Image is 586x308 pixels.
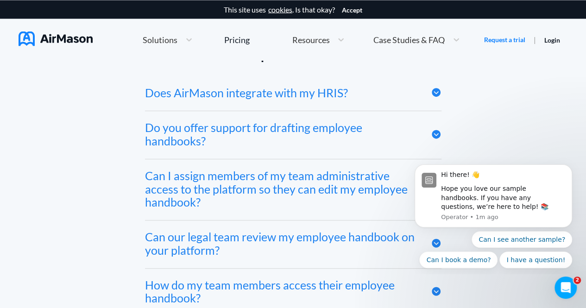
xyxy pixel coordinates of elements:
[401,157,586,274] iframe: Intercom notifications message
[145,120,417,147] div: Do you offer support for drafting employee handbooks?
[224,31,250,48] a: Pricing
[534,35,536,44] span: |
[292,35,329,44] span: Resources
[19,31,93,46] img: AirMason Logo
[145,230,417,257] div: Can our legal team review my employee handbook on your platform?
[143,35,177,44] span: Solutions
[573,277,581,284] span: 2
[484,35,525,44] a: Request a trial
[145,86,348,100] div: Does AirMason integrate with my HRIS?
[373,35,445,44] span: Case Studies & FAQ
[224,35,250,44] div: Pricing
[145,169,417,208] div: Can I assign members of my team administrative access to the platform so they can edit my employe...
[554,277,577,299] iframe: Intercom live chat
[145,278,417,305] div: How do my team members access their employee handbook?
[544,36,560,44] a: Login
[342,6,362,13] button: Accept cookies
[268,5,292,13] a: cookies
